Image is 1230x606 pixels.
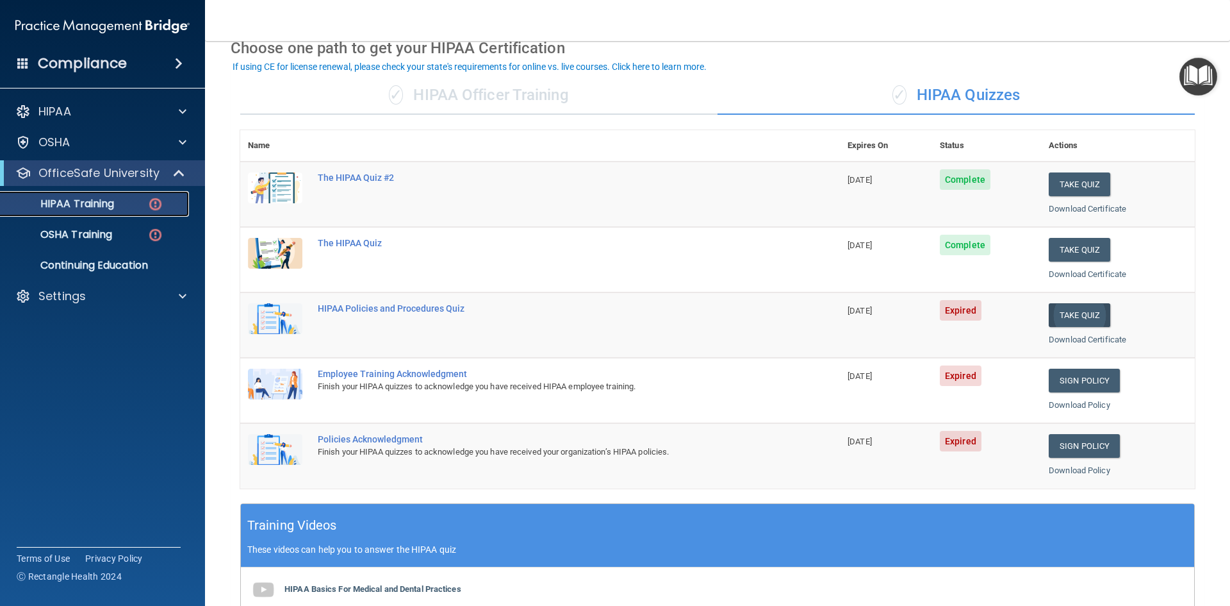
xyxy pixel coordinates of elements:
[247,544,1188,555] p: These videos can help you to answer the HIPAA quiz
[1049,173,1110,196] button: Take Quiz
[318,238,776,248] div: The HIPAA Quiz
[17,570,122,583] span: Ⓒ Rectangle Health 2024
[318,173,776,183] div: The HIPAA Quiz #2
[147,196,163,212] img: danger-circle.6113f641.png
[38,289,86,304] p: Settings
[840,130,932,162] th: Expires On
[247,514,337,537] h5: Training Videos
[284,584,461,594] b: HIPAA Basics For Medical and Dental Practices
[940,366,981,386] span: Expired
[15,135,186,150] a: OSHA
[231,60,709,73] button: If using CE for license renewal, please check your state's requirements for online vs. live cours...
[940,169,990,190] span: Complete
[1049,369,1120,392] a: Sign Policy
[15,289,186,304] a: Settings
[15,104,186,119] a: HIPAA
[717,76,1195,115] div: HIPAA Quizzes
[85,552,143,565] a: Privacy Policy
[1049,434,1120,458] a: Sign Policy
[38,135,70,150] p: OSHA
[848,437,872,446] span: [DATE]
[318,303,776,314] div: HIPAA Policies and Procedures Quiz
[318,369,776,379] div: Employee Training Acknowledgment
[15,165,186,181] a: OfficeSafe University
[38,104,71,119] p: HIPAA
[1049,303,1110,327] button: Take Quiz
[940,431,981,451] span: Expired
[1179,58,1217,96] button: Open Resource Center
[38,55,127,72] h4: Compliance
[848,175,872,185] span: [DATE]
[231,29,1204,67] div: Choose one path to get your HIPAA Certification
[1049,269,1126,279] a: Download Certificate
[1049,204,1126,214] a: Download Certificate
[940,235,990,255] span: Complete
[318,434,776,444] div: Policies Acknowledgment
[318,444,776,460] div: Finish your HIPAA quizzes to acknowledge you have received your organization’s HIPAA policies.
[932,130,1041,162] th: Status
[892,85,906,105] span: ✓
[848,371,872,381] span: [DATE]
[15,13,190,39] img: PMB logo
[1041,130,1195,162] th: Actions
[38,165,160,181] p: OfficeSafe University
[240,76,717,115] div: HIPAA Officer Training
[8,228,112,241] p: OSHA Training
[848,240,872,250] span: [DATE]
[389,85,403,105] span: ✓
[318,379,776,394] div: Finish your HIPAA quizzes to acknowledge you have received HIPAA employee training.
[8,259,183,272] p: Continuing Education
[17,552,70,565] a: Terms of Use
[848,306,872,316] span: [DATE]
[1049,335,1126,344] a: Download Certificate
[240,130,310,162] th: Name
[8,198,114,210] p: HIPAA Training
[1049,466,1110,475] a: Download Policy
[940,300,981,321] span: Expired
[250,577,276,603] img: gray_youtube_icon.38fcd6cc.png
[147,227,163,243] img: danger-circle.6113f641.png
[233,62,707,71] div: If using CE for license renewal, please check your state's requirements for online vs. live cours...
[1049,400,1110,410] a: Download Policy
[1049,238,1110,262] button: Take Quiz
